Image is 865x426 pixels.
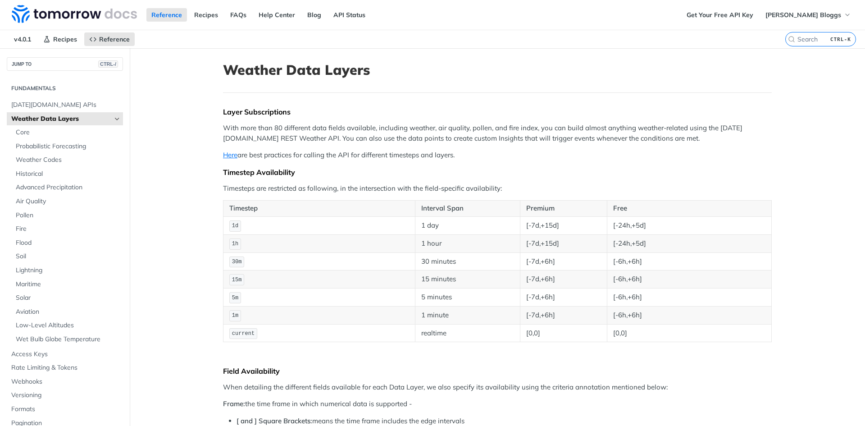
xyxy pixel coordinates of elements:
span: v4.0.1 [9,32,36,46]
a: Low-Level Altitudes [11,319,123,332]
td: 1 day [415,216,520,234]
a: Soil [11,250,123,263]
td: [-7d,+15d] [520,234,607,252]
span: Soil [16,252,121,261]
span: Reference [99,35,130,43]
button: Hide subpages for Weather Data Layers [114,115,121,123]
td: [0,0] [520,324,607,342]
button: JUMP TOCTRL-/ [7,57,123,71]
a: Webhooks [7,375,123,389]
td: [-6h,+6h] [607,270,771,289]
a: Recipes [38,32,82,46]
a: Maritime [11,278,123,291]
a: Here [223,151,237,159]
span: Access Keys [11,350,121,359]
a: Flood [11,236,123,250]
span: [PERSON_NAME] Bloggs [765,11,841,19]
span: 30m [232,259,242,265]
a: Lightning [11,264,123,277]
td: 5 minutes [415,289,520,307]
td: 1 minute [415,306,520,324]
a: Core [11,126,123,139]
a: FAQs [225,8,251,22]
a: Versioning [7,389,123,402]
a: Weather Data LayersHide subpages for Weather Data Layers [7,112,123,126]
span: Historical [16,169,121,179]
span: Advanced Precipitation [16,183,121,192]
span: CTRL-/ [98,60,118,68]
td: [-24h,+5d] [607,234,771,252]
span: Probabilistic Forecasting [16,142,121,151]
h1: Weather Data Layers [223,62,772,78]
div: Timestep Availability [223,168,772,177]
span: Flood [16,238,121,247]
span: 15m [232,277,242,283]
a: [DATE][DOMAIN_NAME] APIs [7,98,123,112]
td: [-7d,+15d] [520,216,607,234]
span: Core [16,128,121,137]
a: Pollen [11,209,123,222]
span: Maritime [16,280,121,289]
a: Solar [11,291,123,305]
a: Wet Bulb Globe Temperature [11,333,123,346]
span: 1h [232,241,238,247]
td: realtime [415,324,520,342]
td: [-7d,+6h] [520,306,607,324]
a: Recipes [189,8,223,22]
td: [0,0] [607,324,771,342]
td: 30 minutes [415,252,520,270]
span: Low-Level Altitudes [16,321,121,330]
a: Air Quality [11,195,123,208]
a: Blog [302,8,326,22]
a: Get Your Free API Key [682,8,758,22]
kbd: CTRL-K [828,35,853,44]
span: Aviation [16,307,121,316]
div: Layer Subscriptions [223,107,772,116]
a: Reference [84,32,135,46]
td: [-7d,+6h] [520,252,607,270]
span: Pollen [16,211,121,220]
svg: Search [788,36,795,43]
span: Versioning [11,391,121,400]
span: Formats [11,405,121,414]
span: 1d [232,223,238,229]
a: Help Center [254,8,300,22]
span: current [232,330,255,337]
p: When detailing the different fields available for each Data Layer, we also specify its availabili... [223,382,772,393]
a: Access Keys [7,348,123,361]
td: [-7d,+6h] [520,289,607,307]
span: Lightning [16,266,121,275]
span: Solar [16,293,121,302]
span: [DATE][DOMAIN_NAME] APIs [11,101,121,110]
span: 1m [232,312,238,319]
a: Formats [7,403,123,416]
span: Weather Codes [16,156,121,165]
span: 5m [232,295,238,301]
button: [PERSON_NAME] Bloggs [760,8,856,22]
a: Fire [11,222,123,236]
td: 1 hour [415,234,520,252]
span: Fire [16,224,121,234]
strong: Frame: [223,399,245,408]
a: Probabilistic Forecasting [11,140,123,153]
a: Reference [146,8,187,22]
th: Timestep [223,201,415,217]
span: Webhooks [11,377,121,386]
a: Weather Codes [11,153,123,167]
span: Air Quality [16,197,121,206]
p: the time frame in which numerical data is supported - [223,399,772,409]
span: Rate Limiting & Tokens [11,363,121,372]
p: With more than 80 different data fields available, including weather, air quality, pollen, and fi... [223,123,772,143]
h2: Fundamentals [7,84,123,92]
td: [-6h,+6h] [607,289,771,307]
strong: [ and ] Square Brackets: [237,417,312,425]
span: Wet Bulb Globe Temperature [16,335,121,344]
td: [-24h,+5d] [607,216,771,234]
th: Interval Span [415,201,520,217]
span: Weather Data Layers [11,115,111,124]
td: [-7d,+6h] [520,270,607,289]
div: Field Availability [223,366,772,376]
td: 15 minutes [415,270,520,289]
a: Advanced Precipitation [11,181,123,194]
a: Aviation [11,305,123,319]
